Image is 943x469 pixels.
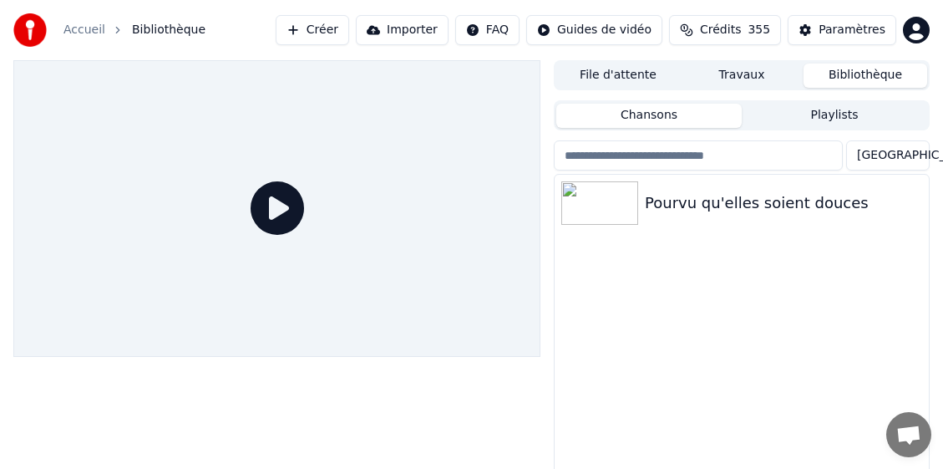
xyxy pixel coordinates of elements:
[669,15,781,45] button: Crédits355
[13,13,47,47] img: youka
[748,22,770,38] span: 355
[556,64,680,88] button: File d'attente
[63,22,105,38] a: Accueil
[886,412,931,457] div: Ouvrir le chat
[526,15,662,45] button: Guides de vidéo
[819,22,885,38] div: Paramètres
[645,191,922,215] div: Pourvu qu'elles soient douces
[455,15,520,45] button: FAQ
[700,22,741,38] span: Crédits
[276,15,349,45] button: Créer
[556,104,742,128] button: Chansons
[680,64,804,88] button: Travaux
[742,104,927,128] button: Playlists
[63,22,205,38] nav: breadcrumb
[804,64,927,88] button: Bibliothèque
[788,15,896,45] button: Paramètres
[356,15,449,45] button: Importer
[132,22,205,38] span: Bibliothèque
